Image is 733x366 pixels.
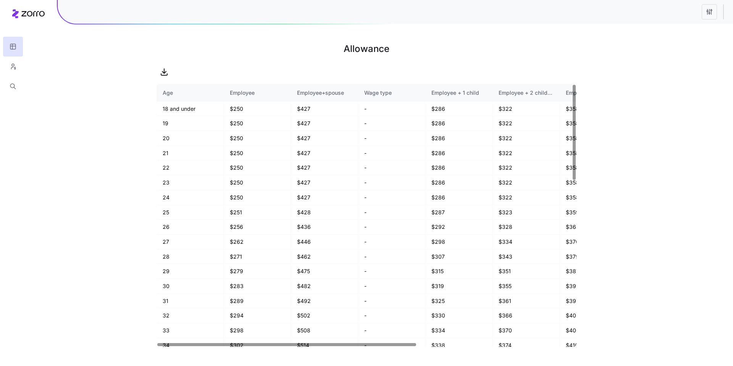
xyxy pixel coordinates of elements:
[492,102,560,117] td: $322
[224,220,291,235] td: $256
[560,102,627,117] td: $358
[157,102,224,117] td: 18 and under
[560,160,627,175] td: $358
[157,338,224,353] td: 34
[291,308,358,323] td: $502
[291,146,358,161] td: $427
[425,102,492,117] td: $286
[291,131,358,146] td: $427
[157,40,576,58] h1: Allowance
[560,190,627,205] td: $358
[358,338,425,353] td: -
[291,102,358,117] td: $427
[425,294,492,309] td: $325
[157,205,224,220] td: 25
[499,89,553,97] div: Employee + 2 children
[291,116,358,131] td: $427
[492,175,560,190] td: $322
[224,160,291,175] td: $250
[560,264,627,279] td: $387
[425,160,492,175] td: $286
[157,308,224,323] td: 32
[224,279,291,294] td: $283
[291,249,358,264] td: $462
[157,146,224,161] td: 21
[358,308,425,323] td: -
[358,294,425,309] td: -
[224,146,291,161] td: $250
[560,279,627,294] td: $391
[224,235,291,249] td: $262
[157,160,224,175] td: 22
[358,102,425,117] td: -
[425,308,492,323] td: $330
[425,235,492,249] td: $298
[358,131,425,146] td: -
[224,264,291,279] td: $279
[224,308,291,323] td: $294
[560,294,627,309] td: $397
[297,89,352,97] div: Employee+spouse
[492,205,560,220] td: $323
[224,338,291,353] td: $302
[492,338,560,353] td: $374
[425,323,492,338] td: $334
[425,205,492,220] td: $287
[358,160,425,175] td: -
[291,190,358,205] td: $427
[224,102,291,117] td: $250
[224,116,291,131] td: $250
[492,131,560,146] td: $322
[560,205,627,220] td: $359
[425,116,492,131] td: $286
[560,220,627,235] td: $364
[358,264,425,279] td: -
[224,175,291,190] td: $250
[230,89,284,97] div: Employee
[560,116,627,131] td: $358
[157,116,224,131] td: 19
[560,175,627,190] td: $358
[364,89,419,97] div: Wage type
[492,146,560,161] td: $322
[291,264,358,279] td: $475
[425,249,492,264] td: $307
[157,220,224,235] td: 26
[431,89,486,97] div: Employee + 1 child
[358,279,425,294] td: -
[492,264,560,279] td: $351
[157,323,224,338] td: 33
[291,338,358,353] td: $514
[163,89,217,97] div: Age
[492,279,560,294] td: $355
[358,175,425,190] td: -
[358,205,425,220] td: -
[291,279,358,294] td: $482
[492,116,560,131] td: $322
[291,205,358,220] td: $428
[425,279,492,294] td: $319
[358,116,425,131] td: -
[291,175,358,190] td: $427
[157,264,224,279] td: 29
[157,249,224,264] td: 28
[157,190,224,205] td: 24
[157,131,224,146] td: 20
[566,89,620,97] div: Employee + 3 children
[358,235,425,249] td: -
[560,131,627,146] td: $358
[224,323,291,338] td: $298
[425,190,492,205] td: $286
[492,323,560,338] td: $370
[560,338,627,353] td: $410
[358,323,425,338] td: -
[157,294,224,309] td: 31
[224,190,291,205] td: $250
[358,249,425,264] td: -
[291,294,358,309] td: $492
[224,131,291,146] td: $250
[425,146,492,161] td: $286
[425,264,492,279] td: $315
[291,235,358,249] td: $446
[492,190,560,205] td: $322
